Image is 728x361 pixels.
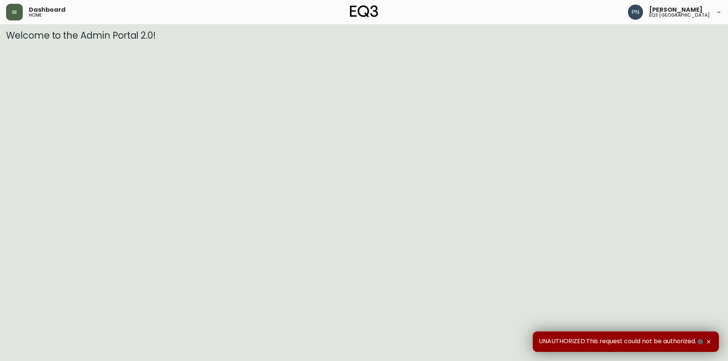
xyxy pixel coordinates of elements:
h5: home [29,13,42,17]
span: Dashboard [29,7,66,13]
h3: Welcome to the Admin Portal 2.0! [6,30,722,41]
span: [PERSON_NAME] [649,7,703,13]
span: UNAUTHORIZED:This request could not be authorized. [539,338,704,346]
img: logo [350,5,378,17]
h5: eq3 [GEOGRAPHIC_DATA] [649,13,710,17]
img: 496f1288aca128e282dab2021d4f4334 [628,5,643,20]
